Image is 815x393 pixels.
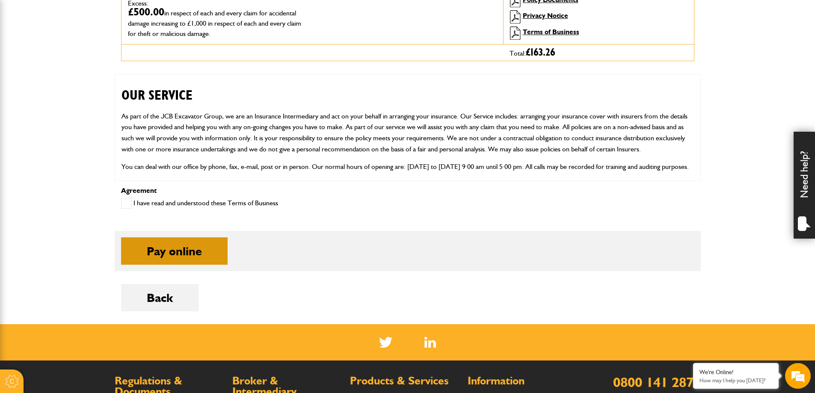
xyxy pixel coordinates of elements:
[121,237,228,265] button: Pay online
[44,48,144,59] div: Chat with us now
[503,44,694,61] div: Total:
[379,337,392,348] img: Twitter
[122,179,694,208] h2: CUSTOMER PROTECTION INFORMATION
[122,74,694,103] h2: OUR SERVICE
[15,47,36,59] img: d_20077148190_company_1631870298795_20077148190
[424,337,436,348] img: Linked In
[424,337,436,348] a: LinkedIn
[121,284,199,311] button: Back
[699,377,772,384] p: How may I help you today?
[122,161,694,172] p: You can deal with our office by phone, fax, e-mail, post or in person. Our normal hours of openin...
[11,130,156,148] input: Enter your phone number
[613,374,701,390] a: 0800 141 2877
[122,111,694,154] p: As part of the JCB Excavator Group, we are an Insurance Intermediary and act on your behalf in ar...
[523,28,579,36] a: Terms of Business
[11,155,156,256] textarea: Type your message and hit 'Enter'
[116,263,155,275] em: Start Chat
[140,4,161,25] div: Minimize live chat window
[794,132,815,239] div: Need help?
[523,12,568,20] a: Privacy Notice
[350,375,459,387] h2: Products & Services
[128,9,301,38] span: in respect of each and every claim for accidental damage increasing to £1,000 in respect of each ...
[699,369,772,376] div: We're Online!
[468,375,577,387] h2: Information
[530,47,555,58] span: 163.26
[11,104,156,123] input: Enter your email address
[526,47,555,58] span: £
[11,79,156,98] input: Enter your last name
[128,7,306,38] dd: £500.00
[121,187,694,194] p: Agreement
[121,198,278,209] label: I have read and understood these Terms of Business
